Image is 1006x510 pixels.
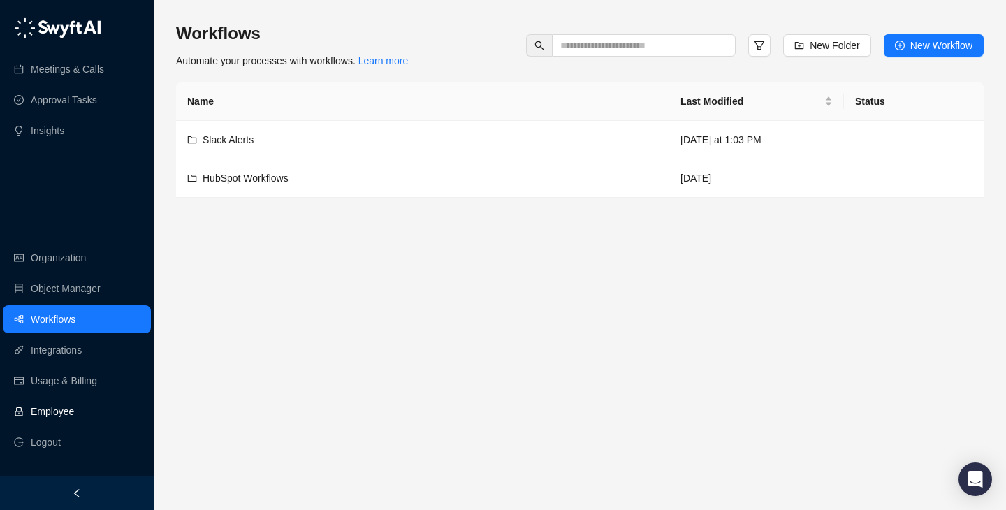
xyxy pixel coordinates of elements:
[31,305,75,333] a: Workflows
[31,117,64,145] a: Insights
[203,173,289,184] span: HubSpot Workflows
[783,34,871,57] button: New Folder
[31,244,86,272] a: Organization
[14,17,101,38] img: logo-05li4sbe.png
[31,367,97,395] a: Usage & Billing
[958,462,992,496] div: Open Intercom Messenger
[31,275,101,303] a: Object Manager
[754,40,765,51] span: filter
[31,55,104,83] a: Meetings & Calls
[534,41,544,50] span: search
[31,86,97,114] a: Approval Tasks
[14,437,24,447] span: logout
[31,336,82,364] a: Integrations
[794,41,804,50] span: folder-add
[669,159,844,198] td: [DATE]
[895,41,905,50] span: plus-circle
[358,55,409,66] a: Learn more
[203,134,254,145] span: Slack Alerts
[910,38,972,53] span: New Workflow
[187,135,197,145] span: folder
[72,488,82,498] span: left
[176,82,669,121] th: Name
[31,428,61,456] span: Logout
[810,38,860,53] span: New Folder
[187,173,197,183] span: folder
[31,398,74,425] a: Employee
[884,34,984,57] button: New Workflow
[176,22,408,45] h3: Workflows
[844,82,984,121] th: Status
[680,94,822,109] span: Last Modified
[669,82,844,121] th: Last Modified
[669,121,844,159] td: [DATE] at 1:03 PM
[176,55,408,66] span: Automate your processes with workflows.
